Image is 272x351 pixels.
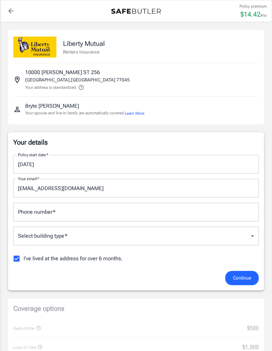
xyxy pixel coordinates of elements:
p: Liberty Mutual [63,39,105,49]
a: back to quotes [4,4,18,18]
span: Continue [233,274,251,282]
button: Continue [225,271,259,285]
button: Learn More [125,110,144,116]
p: Policy premium [239,3,267,9]
span: $ 14.42 [240,10,260,18]
input: Enter email [13,179,259,197]
label: Your email [18,176,39,181]
p: Your address is standardized. [25,84,77,90]
span: I've lived at the address for over 6 months. [24,255,123,263]
img: Liberty Mutual [13,37,56,58]
p: /mo [260,12,267,18]
p: 10000 [PERSON_NAME] ST 256 [25,68,100,76]
input: Choose date, selected date is Aug 14, 2025 [13,155,254,174]
p: Your details [13,138,259,147]
p: Renters Insurance [63,49,105,55]
img: Back to quotes [111,9,161,14]
p: Your spouse and live-in family are automatically covered. [25,110,144,116]
p: Bryte [PERSON_NAME] [25,102,79,110]
svg: Insured address [13,76,21,84]
svg: Insured person [13,105,21,113]
p: [GEOGRAPHIC_DATA] , [GEOGRAPHIC_DATA] 77045 [25,76,130,83]
label: Policy start date [18,152,48,158]
input: Enter number [13,203,259,221]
